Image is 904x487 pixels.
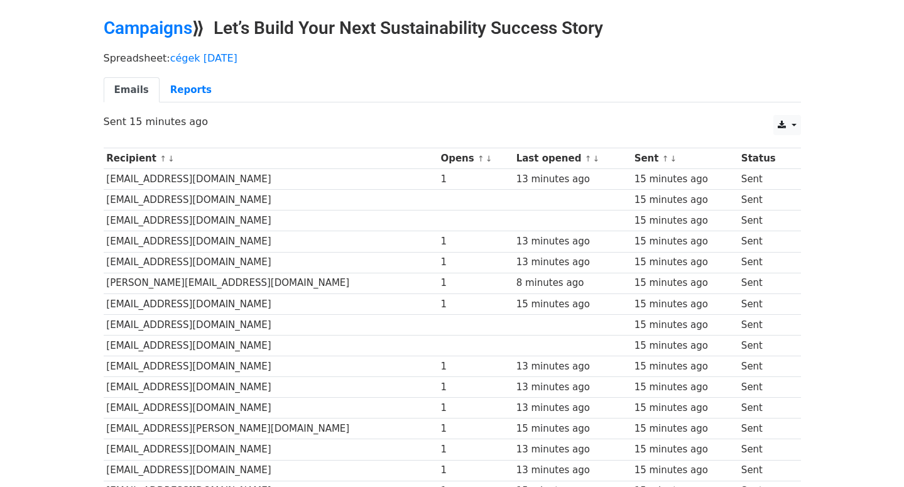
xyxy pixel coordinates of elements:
[634,380,736,395] div: 15 minutes ago
[104,377,438,398] td: [EMAIL_ADDRESS][DOMAIN_NAME]
[634,401,736,415] div: 15 minutes ago
[516,255,628,270] div: 13 minutes ago
[738,148,793,169] th: Status
[738,335,793,356] td: Sent
[160,154,166,163] a: ↑
[104,190,438,211] td: [EMAIL_ADDRESS][DOMAIN_NAME]
[104,169,438,190] td: [EMAIL_ADDRESS][DOMAIN_NAME]
[440,255,510,270] div: 1
[634,318,736,332] div: 15 minutes ago
[634,359,736,374] div: 15 minutes ago
[104,398,438,419] td: [EMAIL_ADDRESS][DOMAIN_NAME]
[634,255,736,270] div: 15 minutes ago
[440,172,510,187] div: 1
[516,401,628,415] div: 13 minutes ago
[841,427,904,487] iframe: Chat Widget
[168,154,175,163] a: ↓
[738,439,793,460] td: Sent
[738,377,793,398] td: Sent
[104,115,801,128] p: Sent 15 minutes ago
[516,276,628,290] div: 8 minutes ago
[513,148,631,169] th: Last opened
[634,339,736,353] div: 15 minutes ago
[592,154,599,163] a: ↓
[104,335,438,356] td: [EMAIL_ADDRESS][DOMAIN_NAME]
[160,77,222,103] a: Reports
[634,193,736,207] div: 15 minutes ago
[516,297,628,312] div: 15 minutes ago
[738,190,793,211] td: Sent
[477,154,484,163] a: ↑
[104,77,160,103] a: Emails
[104,460,438,481] td: [EMAIL_ADDRESS][DOMAIN_NAME]
[440,359,510,374] div: 1
[585,154,592,163] a: ↑
[104,52,801,65] p: Spreadsheet:
[104,273,438,293] td: [PERSON_NAME][EMAIL_ADDRESS][DOMAIN_NAME]
[440,276,510,290] div: 1
[104,293,438,314] td: [EMAIL_ADDRESS][DOMAIN_NAME]
[104,231,438,252] td: [EMAIL_ADDRESS][DOMAIN_NAME]
[670,154,677,163] a: ↓
[738,252,793,273] td: Sent
[634,172,736,187] div: 15 minutes ago
[104,18,801,39] h2: ⟫ Let’s Build Your Next Sustainability Success Story
[738,169,793,190] td: Sent
[440,297,510,312] div: 1
[738,273,793,293] td: Sent
[486,154,493,163] a: ↓
[438,148,513,169] th: Opens
[634,214,736,228] div: 15 minutes ago
[440,234,510,249] div: 1
[634,422,736,436] div: 15 minutes ago
[440,442,510,457] div: 1
[440,401,510,415] div: 1
[170,52,237,64] a: cégek [DATE]
[516,359,628,374] div: 13 minutes ago
[104,439,438,460] td: [EMAIL_ADDRESS][DOMAIN_NAME]
[516,463,628,478] div: 13 minutes ago
[631,148,738,169] th: Sent
[634,463,736,478] div: 15 minutes ago
[104,314,438,335] td: [EMAIL_ADDRESS][DOMAIN_NAME]
[440,380,510,395] div: 1
[738,356,793,377] td: Sent
[634,276,736,290] div: 15 minutes ago
[738,460,793,481] td: Sent
[440,422,510,436] div: 1
[440,463,510,478] div: 1
[634,297,736,312] div: 15 minutes ago
[738,231,793,252] td: Sent
[104,148,438,169] th: Recipient
[516,422,628,436] div: 15 minutes ago
[738,314,793,335] td: Sent
[738,398,793,419] td: Sent
[516,442,628,457] div: 13 minutes ago
[516,380,628,395] div: 13 minutes ago
[104,18,192,38] a: Campaigns
[738,419,793,439] td: Sent
[662,154,669,163] a: ↑
[104,252,438,273] td: [EMAIL_ADDRESS][DOMAIN_NAME]
[738,293,793,314] td: Sent
[516,172,628,187] div: 13 minutes ago
[634,442,736,457] div: 15 minutes ago
[104,419,438,439] td: [EMAIL_ADDRESS][PERSON_NAME][DOMAIN_NAME]
[516,234,628,249] div: 13 minutes ago
[104,356,438,377] td: [EMAIL_ADDRESS][DOMAIN_NAME]
[634,234,736,249] div: 15 minutes ago
[104,211,438,231] td: [EMAIL_ADDRESS][DOMAIN_NAME]
[738,211,793,231] td: Sent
